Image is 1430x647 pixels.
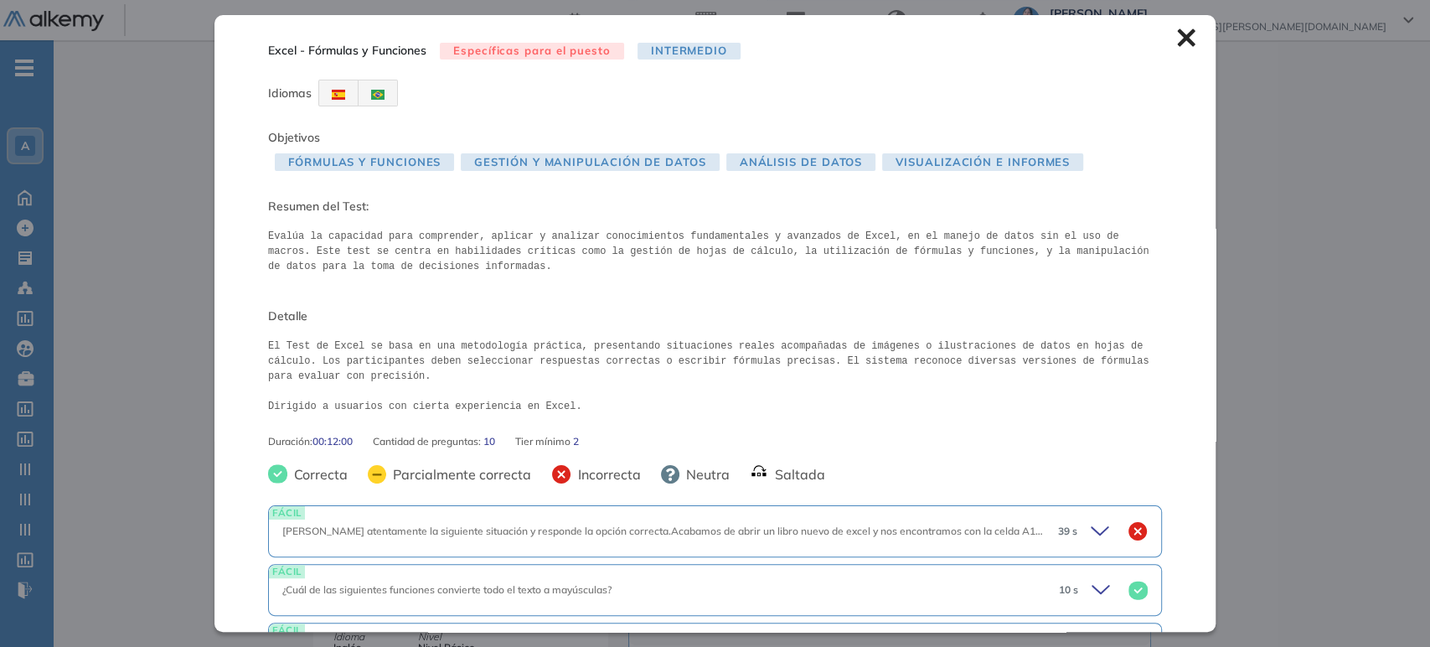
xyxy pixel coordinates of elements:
[1128,453,1430,647] iframe: Chat Widget
[268,308,1162,325] span: Detalle
[882,153,1083,171] span: Visualización e informes
[269,565,305,577] span: FÁCIL
[268,42,426,60] span: Excel - Fórmulas y Funciones
[312,434,353,449] span: 00:12:00
[268,85,312,101] span: Idiomas
[332,90,345,100] img: ESP
[483,434,495,449] span: 10
[638,43,741,60] span: Intermedio
[269,624,305,636] span: FÁCIL
[1058,524,1077,539] span: 39 s
[515,434,573,449] span: Tier mínimo
[573,434,579,449] span: 2
[371,90,385,100] img: BRA
[269,506,305,519] span: FÁCIL
[440,43,624,60] span: Específicas para el puesto
[571,464,641,484] span: Incorrecta
[768,464,825,484] span: Saltada
[268,339,1162,414] pre: El Test de Excel se basa en una metodología práctica, presentando situaciones reales acompañadas ...
[268,198,1162,215] span: Resumen del Test:
[726,153,876,171] span: Análisis de datos
[287,464,348,484] span: Correcta
[268,130,320,145] span: Objetivos
[275,153,454,171] span: Fórmulas y funciones
[679,464,730,484] span: Neutra
[386,464,531,484] span: Parcialmente correcta
[1059,582,1078,598] span: 10 s
[268,229,1162,274] pre: Evalúa la capacidad para comprender, aplicar y analizar conocimientos fundamentales y avanzados d...
[282,583,612,596] span: ¿Cuál de las siguientes funciones convierte todo el texto a mayúsculas?
[1128,453,1430,647] div: Widget de chat
[461,153,719,171] span: Gestión y manipulación de datos
[268,434,312,449] span: Duración :
[373,434,483,449] span: Cantidad de preguntas:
